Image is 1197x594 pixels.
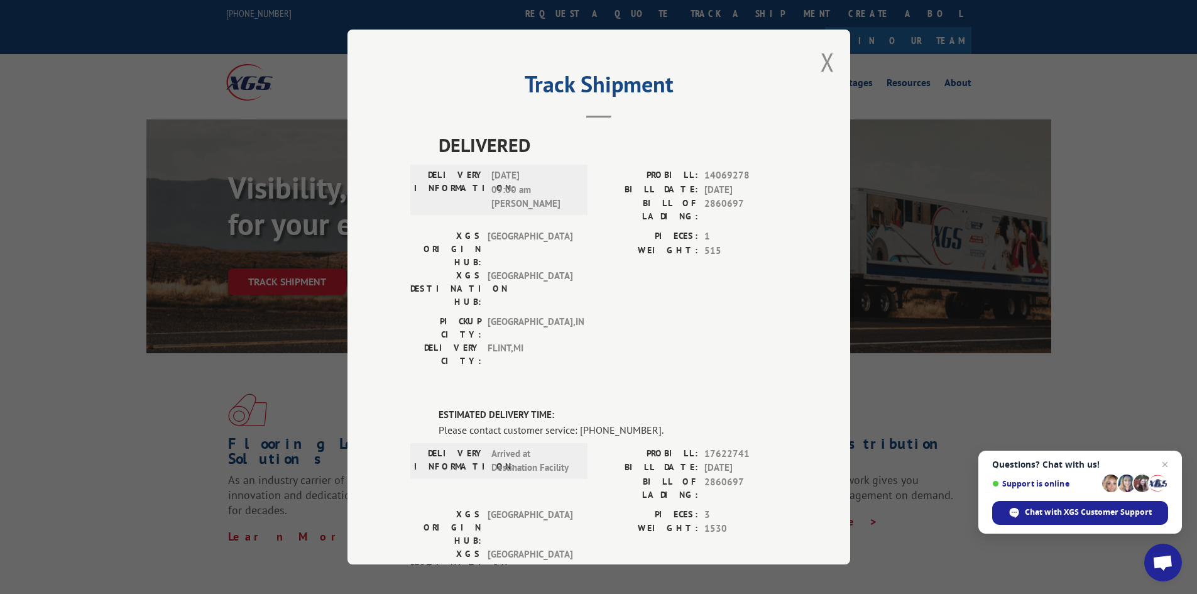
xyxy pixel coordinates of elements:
label: BILL OF LADING: [599,197,698,223]
span: [DATE] 09:00 am [PERSON_NAME] [491,168,576,211]
label: WEIGHT: [599,244,698,258]
label: BILL OF LADING: [599,475,698,502]
div: Open chat [1144,544,1182,581]
span: Arrived at Destination Facility [491,447,576,475]
label: WEIGHT: [599,522,698,536]
span: Questions? Chat with us! [992,459,1168,470]
span: 2860697 [704,475,787,502]
span: 515 [704,244,787,258]
button: Close modal [821,45,834,79]
span: 17622741 [704,447,787,461]
span: [GEOGRAPHIC_DATA] [488,229,572,269]
span: DELIVERED [439,131,787,159]
label: ESTIMATED DELIVERY TIME: [439,408,787,422]
label: DELIVERY CITY: [410,341,481,368]
label: XGS DESTINATION HUB: [410,269,481,309]
span: Chat with XGS Customer Support [1025,507,1152,518]
span: Support is online [992,479,1098,488]
span: 2860697 [704,197,787,223]
label: DELIVERY INFORMATION: [414,447,485,475]
label: PROBILL: [599,168,698,183]
label: DELIVERY INFORMATION: [414,168,485,211]
label: BILL DATE: [599,183,698,197]
span: [GEOGRAPHIC_DATA] , IN [488,315,572,341]
span: 1 [704,229,787,244]
span: [DATE] [704,183,787,197]
label: PIECES: [599,229,698,244]
label: PICKUP CITY: [410,315,481,341]
span: [GEOGRAPHIC_DATA] [488,547,572,587]
div: Chat with XGS Customer Support [992,501,1168,525]
span: Close chat [1157,457,1172,472]
span: [DATE] [704,461,787,475]
span: FLINT , MI [488,341,572,368]
h2: Track Shipment [410,75,787,99]
div: Please contact customer service: [PHONE_NUMBER]. [439,422,787,437]
span: 14069278 [704,168,787,183]
label: PIECES: [599,508,698,522]
span: [GEOGRAPHIC_DATA] [488,508,572,547]
span: [GEOGRAPHIC_DATA] [488,269,572,309]
span: 3 [704,508,787,522]
span: 1530 [704,522,787,536]
label: PROBILL: [599,447,698,461]
label: XGS ORIGIN HUB: [410,229,481,269]
label: BILL DATE: [599,461,698,475]
label: XGS ORIGIN HUB: [410,508,481,547]
label: XGS DESTINATION HUB: [410,547,481,587]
